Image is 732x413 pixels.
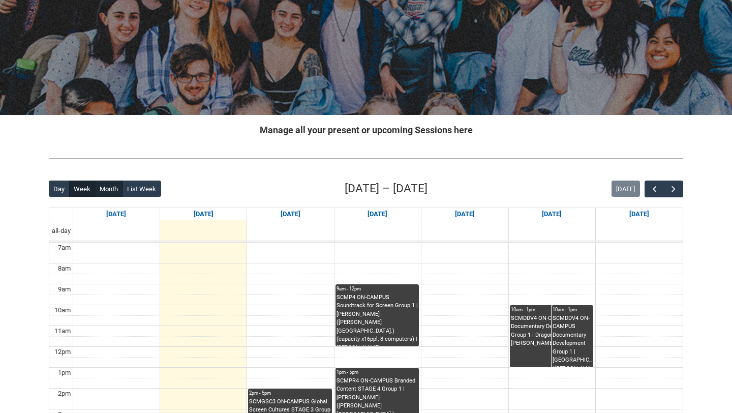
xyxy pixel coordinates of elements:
[52,305,73,315] div: 10am
[52,347,73,357] div: 12pm
[95,181,123,197] button: Month
[56,284,73,294] div: 9am
[337,369,418,376] div: 1pm - 5pm
[279,208,302,220] a: Go to August 12, 2025
[511,314,592,348] div: SCMDDV4 ON-CAMPUS Documentary Development Group 1 | Dragon Image | [PERSON_NAME]
[365,208,389,220] a: Go to August 13, 2025
[50,226,73,236] span: all-day
[664,181,683,197] button: Next Week
[56,243,73,253] div: 7am
[511,306,592,313] div: 10am - 1pm
[49,123,683,137] h2: Manage all your present or upcoming Sessions here
[104,208,128,220] a: Go to August 10, 2025
[553,306,592,313] div: 10am - 1pm
[453,208,477,220] a: Go to August 14, 2025
[49,153,683,164] img: REDU_GREY_LINE
[52,326,73,336] div: 11am
[123,181,161,197] button: List Week
[337,285,418,292] div: 9am - 12pm
[612,181,640,197] button: [DATE]
[56,389,73,399] div: 2pm
[645,181,664,197] button: Previous Week
[192,208,216,220] a: Go to August 11, 2025
[56,263,73,274] div: 8am
[69,181,96,197] button: Week
[627,208,651,220] a: Go to August 16, 2025
[337,293,418,346] div: SCMP4 ON-CAMPUS Soundtrack for Screen Group 1 | [PERSON_NAME] ([PERSON_NAME][GEOGRAPHIC_DATA].) (...
[56,368,73,378] div: 1pm
[553,314,592,367] div: SCMDDV4 ON-CAMPUS Documentary Development Group 1 | [GEOGRAPHIC_DATA] ([PERSON_NAME][GEOGRAPHIC_D...
[540,208,564,220] a: Go to August 15, 2025
[49,181,70,197] button: Day
[345,180,428,197] h2: [DATE] – [DATE]
[249,390,330,397] div: 2pm - 5pm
